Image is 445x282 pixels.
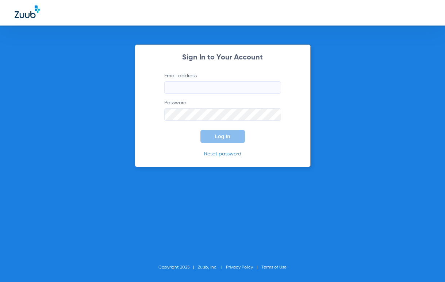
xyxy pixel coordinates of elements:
label: Password [164,99,281,121]
a: Privacy Policy [226,265,253,270]
h2: Sign In to Your Account [153,54,292,61]
span: Log In [215,134,230,139]
a: Terms of Use [261,265,287,270]
input: Password [164,108,281,121]
a: Reset password [204,151,241,157]
li: Zuub, Inc. [198,264,226,271]
img: Zuub Logo [15,5,40,18]
button: Log In [200,130,245,143]
label: Email address [164,72,281,94]
li: Copyright 2025 [158,264,198,271]
input: Email address [164,81,281,94]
